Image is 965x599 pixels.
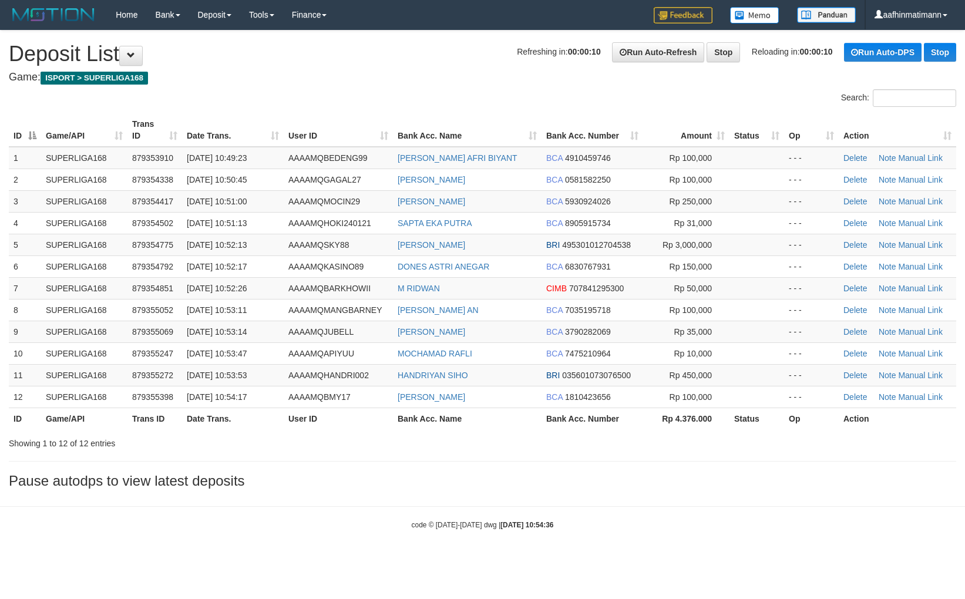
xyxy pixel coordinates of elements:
[546,218,563,228] span: BCA
[879,392,896,402] a: Note
[41,212,127,234] td: SUPERLIGA168
[843,262,867,271] a: Delete
[843,371,867,380] a: Delete
[288,153,368,163] span: AAAAMQBEDENG99
[546,284,567,293] span: CIMB
[9,234,41,255] td: 5
[879,349,896,358] a: Note
[898,284,943,293] a: Manual Link
[565,197,611,206] span: Copy 5930924026 to clipboard
[398,153,517,163] a: [PERSON_NAME] AFRI BIYANT
[898,197,943,206] a: Manual Link
[898,327,943,336] a: Manual Link
[9,190,41,212] td: 3
[132,392,173,402] span: 879355398
[9,277,41,299] td: 7
[288,327,354,336] span: AAAAMQJUBELL
[187,284,247,293] span: [DATE] 10:52:26
[670,371,712,380] span: Rp 450,000
[546,392,563,402] span: BCA
[187,262,247,271] span: [DATE] 10:52:17
[9,342,41,364] td: 10
[663,240,712,250] span: Rp 3,000,000
[670,153,712,163] span: Rp 100,000
[879,305,896,315] a: Note
[41,342,127,364] td: SUPERLIGA168
[674,284,712,293] span: Rp 50,000
[643,408,729,429] th: Rp 4.376.000
[132,305,173,315] span: 879355052
[898,175,943,184] a: Manual Link
[546,153,563,163] span: BCA
[127,113,182,147] th: Trans ID: activate to sort column ascending
[546,349,563,358] span: BCA
[879,240,896,250] a: Note
[643,113,729,147] th: Amount: activate to sort column ascending
[9,473,956,489] h3: Pause autodps to view latest deposits
[784,342,839,364] td: - - -
[898,153,943,163] a: Manual Link
[879,197,896,206] a: Note
[729,113,784,147] th: Status: activate to sort column ascending
[9,386,41,408] td: 12
[843,175,867,184] a: Delete
[800,47,833,56] strong: 00:00:10
[393,113,542,147] th: Bank Acc. Name: activate to sort column ascending
[288,175,361,184] span: AAAAMQGAGAL27
[565,305,611,315] span: Copy 7035195718 to clipboard
[9,147,41,169] td: 1
[398,284,440,293] a: M RIDWAN
[398,197,465,206] a: [PERSON_NAME]
[546,262,563,271] span: BCA
[879,284,896,293] a: Note
[288,305,382,315] span: AAAAMQMANGBARNEY
[898,218,943,228] a: Manual Link
[843,197,867,206] a: Delete
[843,327,867,336] a: Delete
[41,408,127,429] th: Game/API
[784,255,839,277] td: - - -
[843,284,867,293] a: Delete
[41,321,127,342] td: SUPERLIGA168
[843,305,867,315] a: Delete
[132,284,173,293] span: 879354851
[132,218,173,228] span: 879354502
[187,175,247,184] span: [DATE] 10:50:45
[784,169,839,190] td: - - -
[674,349,712,358] span: Rp 10,000
[784,299,839,321] td: - - -
[187,327,247,336] span: [DATE] 10:53:14
[654,7,712,23] img: Feedback.jpg
[9,6,98,23] img: MOTION_logo.png
[670,392,712,402] span: Rp 100,000
[132,371,173,380] span: 879355272
[9,169,41,190] td: 2
[546,240,560,250] span: BRI
[187,349,247,358] span: [DATE] 10:53:47
[568,47,601,56] strong: 00:00:10
[898,305,943,315] a: Manual Link
[41,190,127,212] td: SUPERLIGA168
[898,240,943,250] a: Manual Link
[843,153,867,163] a: Delete
[784,364,839,386] td: - - -
[187,371,247,380] span: [DATE] 10:53:53
[398,305,479,315] a: [PERSON_NAME] AN
[288,197,360,206] span: AAAAMQMOCIN29
[546,305,563,315] span: BCA
[41,255,127,277] td: SUPERLIGA168
[187,240,247,250] span: [DATE] 10:52:13
[670,197,712,206] span: Rp 250,000
[288,240,349,250] span: AAAAMQSKY88
[784,113,839,147] th: Op: activate to sort column ascending
[41,299,127,321] td: SUPERLIGA168
[784,147,839,169] td: - - -
[898,349,943,358] a: Manual Link
[127,408,182,429] th: Trans ID
[898,262,943,271] a: Manual Link
[398,392,465,402] a: [PERSON_NAME]
[841,89,956,107] label: Search:
[41,364,127,386] td: SUPERLIGA168
[879,327,896,336] a: Note
[41,386,127,408] td: SUPERLIGA168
